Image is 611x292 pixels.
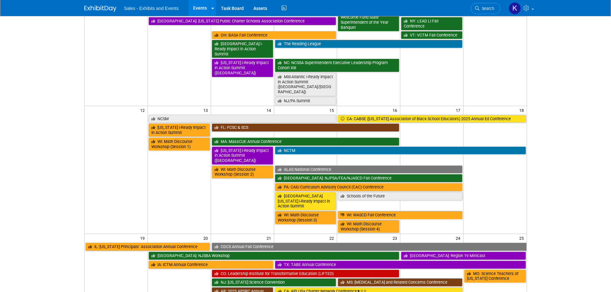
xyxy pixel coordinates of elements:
[275,146,526,155] a: NCTM
[149,115,336,123] a: NCSM
[329,234,337,242] span: 22
[275,59,400,72] a: NC: NCSSA Superintendent Executive Leadership Program Cohort XIII
[338,211,462,219] a: WI: WASCD Fall Conference
[479,6,494,11] span: Search
[338,115,526,123] a: CA: CABSE ([US_STATE] Association of Black School Educators) 2025 Annual Ed Conference
[329,106,337,114] span: 15
[338,192,462,200] a: Schools of the Future
[149,123,210,137] a: [US_STATE] i-Ready Impact in Action Summit
[275,97,336,105] a: NJ/PA Summit
[519,234,527,242] span: 25
[212,123,400,132] a: FL: FCSC & SCS
[212,40,273,58] a: [GEOGRAPHIC_DATA] i-Ready Impact in Action Summit
[149,138,210,151] a: WI: Math Discourse Workshop (Session 1)
[140,234,148,242] span: 19
[275,174,463,182] a: [GEOGRAPHIC_DATA]: NJPSA/FEA/NJASCD Fall Conference
[212,270,400,278] a: CO: Leadership Institute for Transformative Education (LIFTED)
[455,106,463,114] span: 17
[212,243,527,251] a: CGCS Annual Fall Conference
[85,243,210,251] a: IL: [US_STATE] Principals’ Association Annual Conference
[338,278,462,287] a: MS: [MEDICAL_DATA] and Related Concerns Conference
[275,192,336,210] a: [GEOGRAPHIC_DATA][US_STATE] i-Ready Impact in Action Summit
[149,17,336,25] a: [GEOGRAPHIC_DATA]: [US_STATE] Public Charter Schools Association Conference
[509,2,521,14] img: Kara Haven
[140,106,148,114] span: 12
[212,138,400,146] a: MA: MassCUE Annual Conference
[392,106,400,114] span: 16
[149,252,399,260] a: [GEOGRAPHIC_DATA]: NJSBA Workshop
[203,234,211,242] span: 20
[266,234,274,242] span: 21
[212,278,336,287] a: NJ: [US_STATE] Science Convention
[212,59,273,77] a: [US_STATE] i-Ready Impact in Action Summit ([GEOGRAPHIC_DATA])
[275,261,526,269] a: TX: TABE Annual Conference
[203,106,211,114] span: 13
[401,252,526,260] a: [GEOGRAPHIC_DATA]: Region 19 Minicast
[392,234,400,242] span: 23
[338,220,399,233] a: WI: Math Discourse Workshop (Session 4)
[212,165,273,179] a: WI: Math Discourse Workshop (Session 2)
[464,270,526,283] a: MO: Science Teachers of [US_STATE] Conference
[266,106,274,114] span: 14
[471,3,500,14] a: Search
[401,31,462,39] a: VT: VCTM Fall Conference
[401,17,462,30] a: NY: LEAD LI Fall Conference
[275,40,463,48] a: The Reading League
[84,5,116,12] img: ExhibitDay
[149,261,273,269] a: IA: ICTM Annual Conference
[212,146,273,165] a: [US_STATE] i-Ready Impact in Action Summit ([GEOGRAPHIC_DATA])
[212,31,336,39] a: OH: BASA Fall Conference
[124,6,179,11] span: Sales - Exhibits and Events
[275,211,336,224] a: WI: Math Discourse Workshop (Session 3)
[275,165,463,174] a: ALAS National Conference
[275,73,336,96] a: Mid-Atlantic i-Ready Impact in Action Summit ([GEOGRAPHIC_DATA]/[GEOGRAPHIC_DATA])
[338,8,399,31] a: NC: [PERSON_NAME] Wellcome Fund State Superintendent of the Year Banquet
[519,106,527,114] span: 18
[275,183,463,191] a: PA: CAIU Curriculum Advisory Council (CAC) Conference
[455,234,463,242] span: 24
